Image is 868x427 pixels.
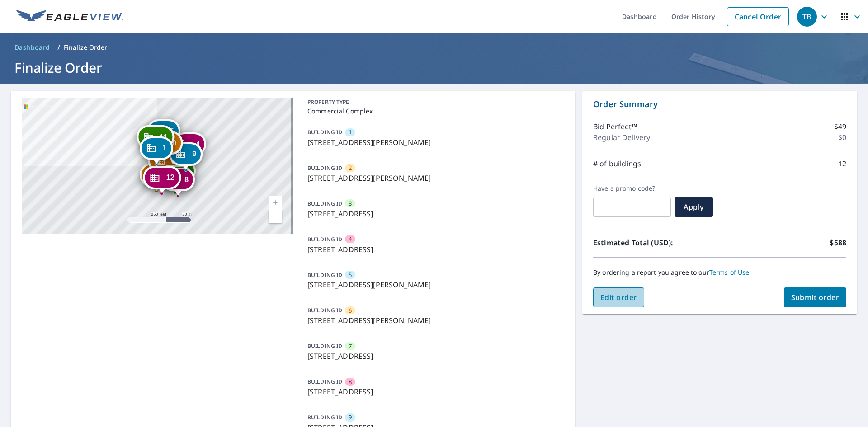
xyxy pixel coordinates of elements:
[593,132,650,143] p: Regular Delivery
[307,386,561,397] p: [STREET_ADDRESS]
[791,292,840,302] span: Submit order
[593,237,720,248] p: Estimated Total (USD):
[307,235,342,243] p: BUILDING ID
[307,164,342,172] p: BUILDING ID
[162,145,166,151] span: 1
[727,7,789,26] a: Cancel Order
[349,342,352,351] span: 7
[838,132,846,143] p: $0
[184,176,189,183] span: 8
[349,199,352,208] span: 3
[349,378,352,386] span: 8
[675,197,713,217] button: Apply
[600,292,637,302] span: Edit order
[307,128,342,136] p: BUILDING ID
[140,163,173,191] div: Dropped pin, building 2, Commercial property, 501 W Moreland Ave Horsham, PA 19044
[11,58,857,77] h1: Finalize Order
[11,40,857,55] nav: breadcrumb
[307,378,342,385] p: BUILDING ID
[307,106,561,116] p: Commercial Complex
[349,271,352,279] span: 5
[192,150,196,157] span: 9
[147,119,180,147] div: Dropped pin, building 5, Commercial property, 501 W Moreland Ave Horsham, PA 19044
[593,98,846,110] p: Order Summary
[166,174,175,181] span: 12
[593,158,641,169] p: # of buildings
[349,413,352,422] span: 9
[307,306,342,314] p: BUILDING ID
[830,237,846,248] p: $588
[16,10,123,23] img: EV Logo
[307,208,561,219] p: [STREET_ADDRESS]
[64,43,108,52] p: Finalize Order
[307,200,342,207] p: BUILDING ID
[307,342,342,350] p: BUILDING ID
[797,7,817,27] div: TB
[161,168,195,196] div: Dropped pin, building 8, Commercial property, 224 Maple Ave Horsham, PA 19044
[349,235,352,244] span: 4
[57,42,60,53] li: /
[137,125,174,153] div: Dropped pin, building 11, Commercial property, 501 W Moreland Ave Horsham, PA 19044
[784,287,847,307] button: Submit order
[349,306,352,315] span: 6
[838,158,846,169] p: 12
[307,137,561,148] p: [STREET_ADDRESS][PERSON_NAME]
[307,315,561,326] p: [STREET_ADDRESS][PERSON_NAME]
[307,351,561,361] p: [STREET_ADDRESS]
[593,287,644,307] button: Edit order
[307,173,561,183] p: [STREET_ADDRESS][PERSON_NAME]
[162,159,196,187] div: Dropped pin, building 3, Commercial property, 224 Maple Ave Horsham, PA 19044-3305
[834,121,846,132] p: $49
[349,164,352,172] span: 2
[145,131,183,159] div: Dropped pin, building 10, Commercial property, 501 W Moreland Ave Horsham, PA 19044
[709,268,750,277] a: Terms of Use
[269,209,282,223] a: Current Level 17, Zoom Out
[143,166,181,194] div: Dropped pin, building 12, Commercial property, 224 Maple Ave Horsham, PA 19044
[158,165,192,193] div: Dropped pin, building 7, Commercial property, 224 Maple Ave Horsham, PA 19044
[139,136,173,164] div: Dropped pin, building 1, Commercial property, 501 W Moreland Ave Horsham, PA 19044
[593,121,637,132] p: Bid Perfect™
[307,244,561,255] p: [STREET_ADDRESS]
[169,142,203,170] div: Dropped pin, building 9, Commercial property, 224 Maple Ave Horsham, PA 19044-3305
[307,271,342,279] p: BUILDING ID
[173,132,206,160] div: Dropped pin, building 4, Commercial property, 224 Maple Ave Horsham, PA 19044-3305
[14,43,50,52] span: Dashboard
[593,184,671,192] label: Have a promo code?
[307,98,561,106] p: PROPERTY TYPE
[269,196,282,209] a: Current Level 17, Zoom In
[11,40,54,55] a: Dashboard
[307,279,561,290] p: [STREET_ADDRESS][PERSON_NAME]
[593,268,846,277] p: By ordering a report you agree to our
[307,413,342,421] p: BUILDING ID
[349,128,352,136] span: 1
[160,134,168,141] span: 11
[168,140,176,146] span: 10
[196,141,200,147] span: 4
[682,202,706,212] span: Apply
